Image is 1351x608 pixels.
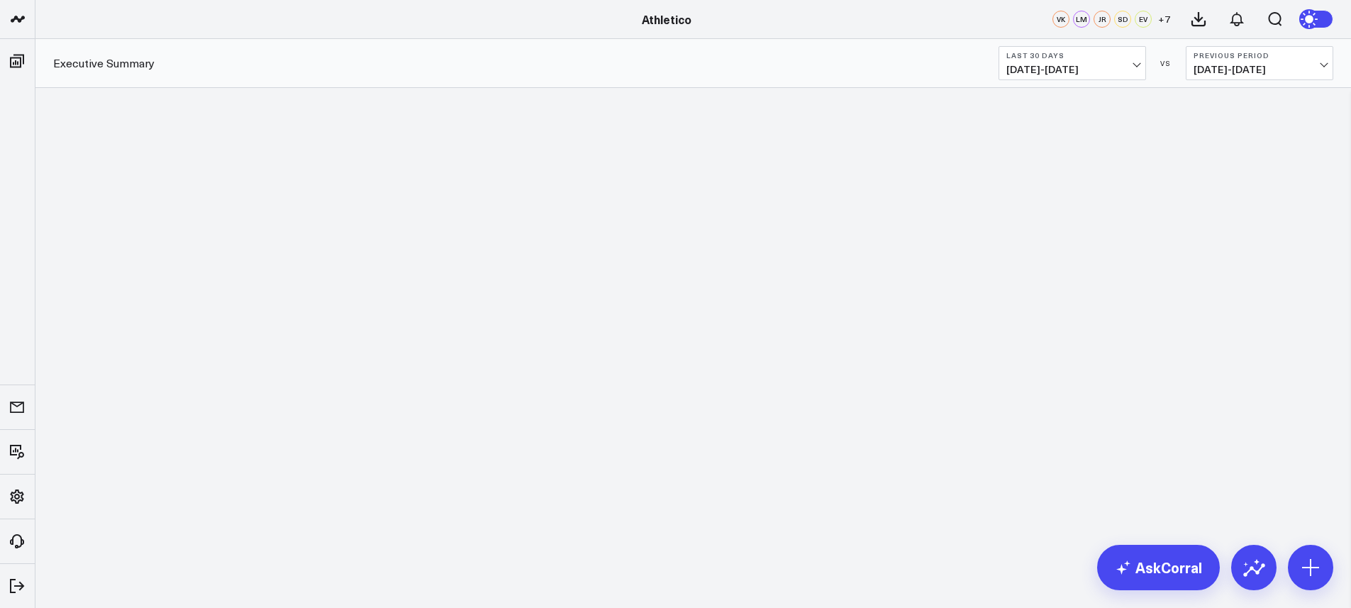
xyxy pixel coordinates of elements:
span: [DATE] - [DATE] [1006,64,1138,75]
a: Athletico [642,11,691,27]
div: LM [1073,11,1090,28]
b: Last 30 Days [1006,51,1138,60]
a: Executive Summary [53,55,155,71]
b: Previous Period [1194,51,1325,60]
div: SD [1114,11,1131,28]
button: Last 30 Days[DATE]-[DATE] [999,46,1146,80]
span: + 7 [1158,14,1170,24]
button: +7 [1155,11,1172,28]
span: [DATE] - [DATE] [1194,64,1325,75]
div: VS [1153,59,1179,67]
button: Previous Period[DATE]-[DATE] [1186,46,1333,80]
a: AskCorral [1097,545,1220,590]
div: JR [1094,11,1111,28]
div: EV [1135,11,1152,28]
div: VK [1052,11,1069,28]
